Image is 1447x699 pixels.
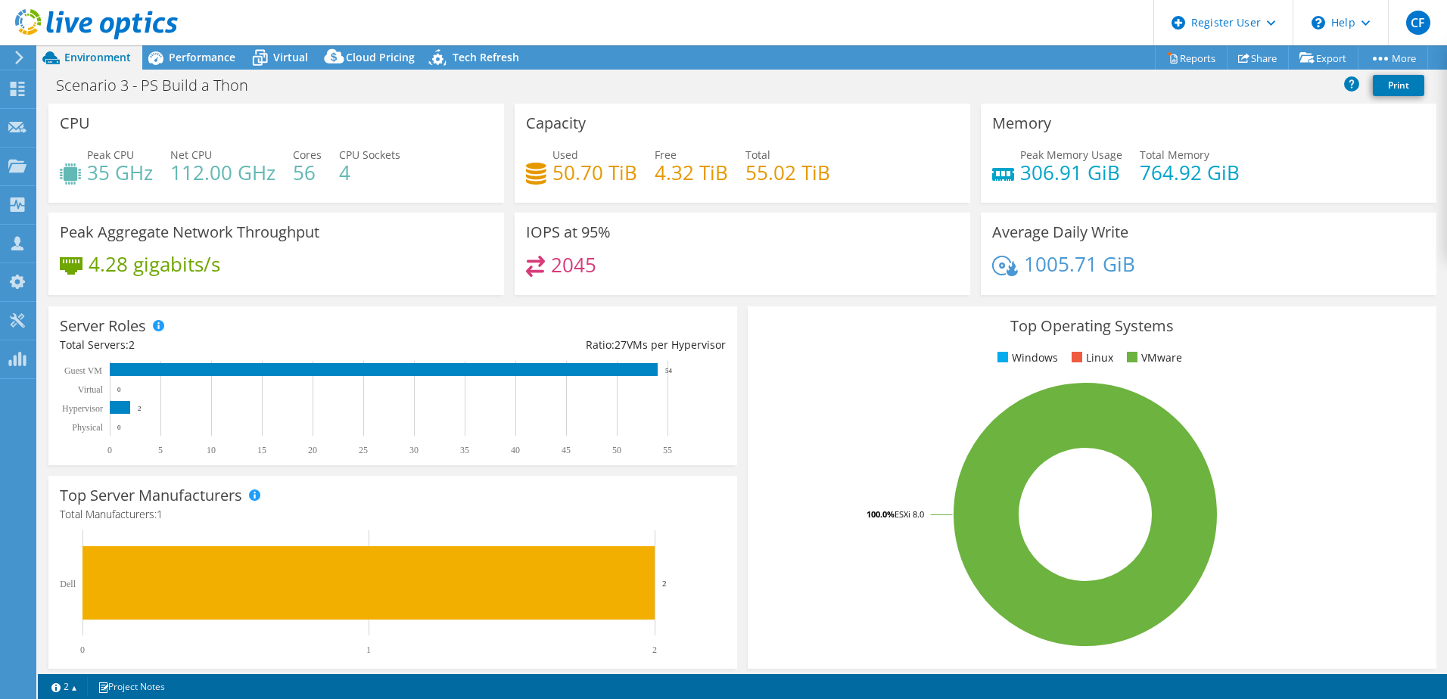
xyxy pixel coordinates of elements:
[994,349,1058,366] li: Windows
[60,506,726,523] h4: Total Manufacturers:
[1312,16,1325,30] svg: \n
[107,445,112,455] text: 0
[1020,148,1122,162] span: Peak Memory Usage
[339,148,400,162] span: CPU Sockets
[562,445,571,455] text: 45
[49,77,272,94] h1: Scenario 3 - PS Build a Thon
[652,645,657,655] text: 2
[169,50,235,64] span: Performance
[1288,46,1358,70] a: Export
[346,50,415,64] span: Cloud Pricing
[665,367,673,374] text: 54
[745,148,770,162] span: Total
[526,224,611,241] h3: IOPS at 95%
[662,579,667,588] text: 2
[526,115,586,132] h3: Capacity
[138,405,142,412] text: 2
[170,164,275,181] h4: 112.00 GHz
[64,50,131,64] span: Environment
[62,403,103,414] text: Hypervisor
[552,164,637,181] h4: 50.70 TiB
[551,256,596,273] h4: 2045
[117,424,121,431] text: 0
[612,445,621,455] text: 50
[293,148,322,162] span: Cores
[60,115,90,132] h3: CPU
[72,422,103,433] text: Physical
[1373,75,1424,96] a: Print
[1358,46,1428,70] a: More
[158,445,163,455] text: 5
[655,148,677,162] span: Free
[1024,256,1135,272] h4: 1005.71 GiB
[78,384,104,395] text: Virtual
[1227,46,1289,70] a: Share
[409,445,419,455] text: 30
[663,445,672,455] text: 55
[366,645,371,655] text: 1
[293,164,322,181] h4: 56
[992,224,1128,241] h3: Average Daily Write
[87,677,176,696] a: Project Notes
[1406,11,1430,35] span: CF
[117,386,121,393] text: 0
[60,487,242,504] h3: Top Server Manufacturers
[992,115,1051,132] h3: Memory
[308,445,317,455] text: 20
[41,677,88,696] a: 2
[745,164,830,181] h4: 55.02 TiB
[393,337,726,353] div: Ratio: VMs per Hypervisor
[359,445,368,455] text: 25
[60,318,146,334] h3: Server Roles
[157,507,163,521] span: 1
[460,445,469,455] text: 35
[1068,349,1113,366] li: Linux
[60,224,319,241] h3: Peak Aggregate Network Throughput
[87,164,153,181] h4: 35 GHz
[1155,46,1228,70] a: Reports
[1020,164,1122,181] h4: 306.91 GiB
[60,579,76,589] text: Dell
[60,337,393,353] div: Total Servers:
[615,337,627,352] span: 27
[1140,148,1209,162] span: Total Memory
[207,445,216,455] text: 10
[129,337,135,352] span: 2
[511,445,520,455] text: 40
[895,508,924,520] tspan: ESXi 8.0
[64,365,102,376] text: Guest VM
[273,50,308,64] span: Virtual
[552,148,578,162] span: Used
[339,164,400,181] h4: 4
[170,148,212,162] span: Net CPU
[89,256,220,272] h4: 4.28 gigabits/s
[453,50,519,64] span: Tech Refresh
[867,508,895,520] tspan: 100.0%
[257,445,266,455] text: 15
[87,148,134,162] span: Peak CPU
[1140,164,1240,181] h4: 764.92 GiB
[655,164,728,181] h4: 4.32 TiB
[1123,349,1182,366] li: VMware
[80,645,85,655] text: 0
[759,318,1425,334] h3: Top Operating Systems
